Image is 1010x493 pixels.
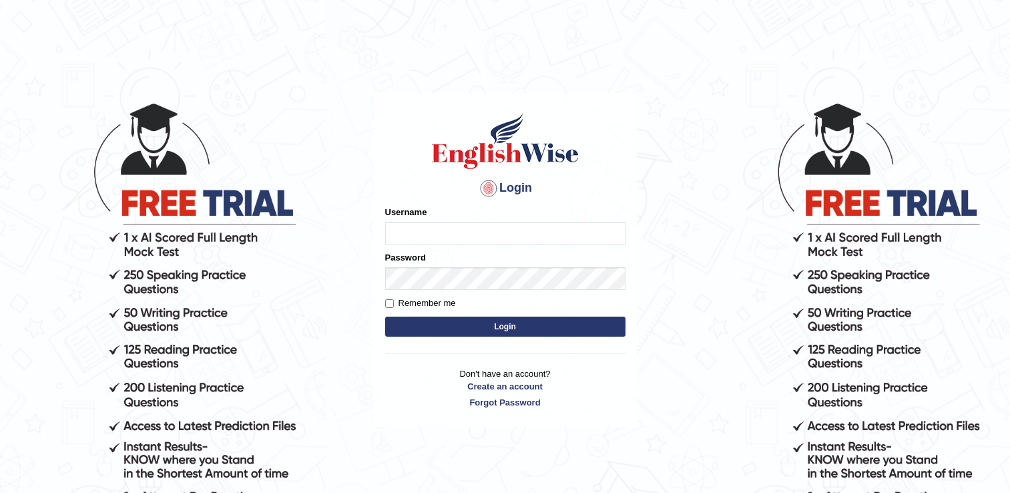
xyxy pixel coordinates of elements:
h4: Login [385,178,625,199]
input: Remember me [385,299,394,308]
label: Username [385,206,427,218]
label: Remember me [385,297,456,310]
p: Don't have an account? [385,367,625,409]
a: Create an account [385,380,625,393]
button: Login [385,317,625,337]
a: Forgot Password [385,396,625,409]
label: Password [385,251,426,264]
img: Logo of English Wise sign in for intelligent practice with AI [429,111,581,171]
